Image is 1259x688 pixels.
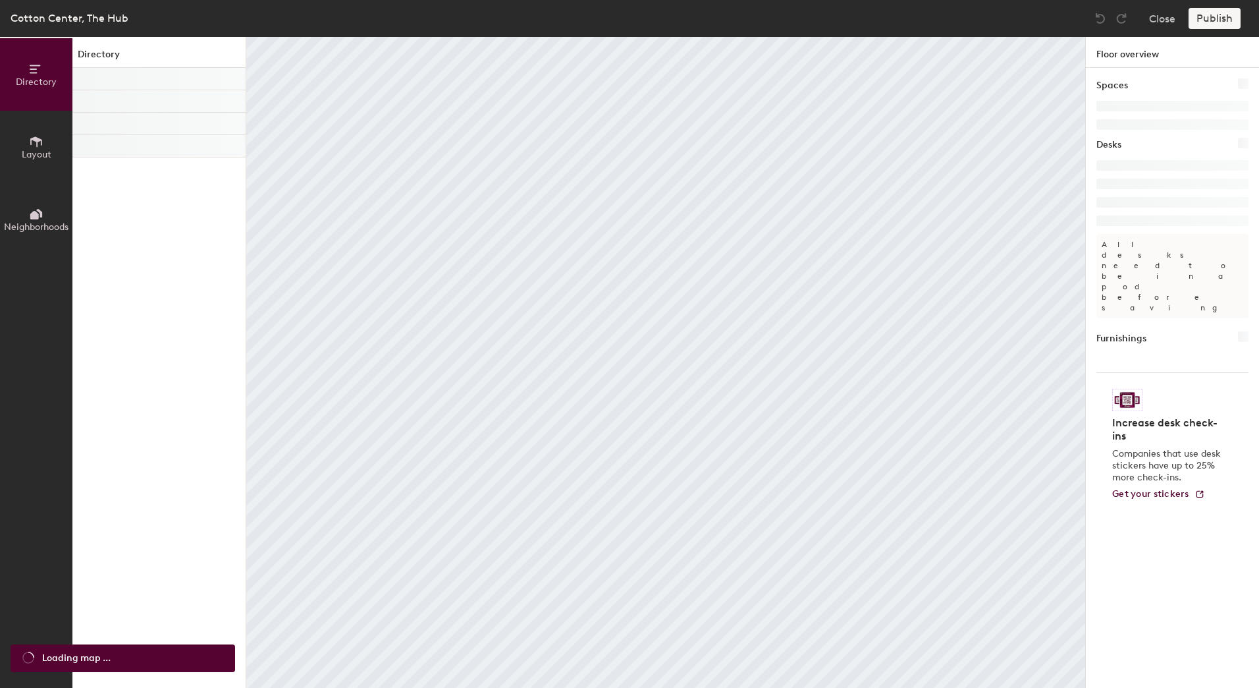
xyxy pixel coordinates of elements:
span: Directory [16,76,57,88]
p: All desks need to be in a pod before saving [1096,234,1248,318]
img: Sticker logo [1112,389,1142,411]
h1: Furnishings [1096,331,1146,346]
img: Undo [1094,12,1107,25]
canvas: Map [246,37,1085,688]
span: Loading map ... [42,651,111,666]
img: Redo [1115,12,1128,25]
p: Companies that use desk stickers have up to 25% more check-ins. [1112,448,1225,484]
h4: Increase desk check-ins [1112,416,1225,443]
div: Cotton Center, The Hub [11,10,128,26]
span: Layout [22,149,51,160]
button: Close [1149,8,1175,29]
h1: Floor overview [1086,37,1259,68]
span: Neighborhoods [4,221,68,233]
h1: Desks [1096,138,1121,152]
a: Get your stickers [1112,489,1205,500]
h1: Spaces [1096,78,1128,93]
h1: Directory [72,47,246,68]
span: Get your stickers [1112,488,1189,500]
